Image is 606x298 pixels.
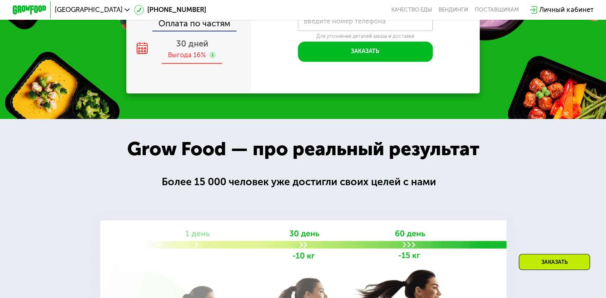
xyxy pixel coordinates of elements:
[298,42,432,62] button: Заказать
[519,254,590,270] div: Заказать
[134,5,207,15] a: [PHONE_NUMBER]
[439,7,468,13] a: Вендинги
[162,174,445,190] div: Более 15 000 человек уже достигли своих целей с нами
[304,19,386,23] label: Введите номер телефона
[168,51,206,60] div: Выгода 16%
[176,39,208,49] span: 30 дней
[127,11,251,30] div: Оплата по частям
[539,5,593,15] div: Личный кабинет
[391,7,432,13] a: Качество еды
[298,33,432,40] div: Для уточнения деталей заказа и доставки
[55,7,123,13] span: [GEOGRAPHIC_DATA]
[475,7,519,13] div: поставщикам
[112,135,494,163] div: Grow Food — про реальный результат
